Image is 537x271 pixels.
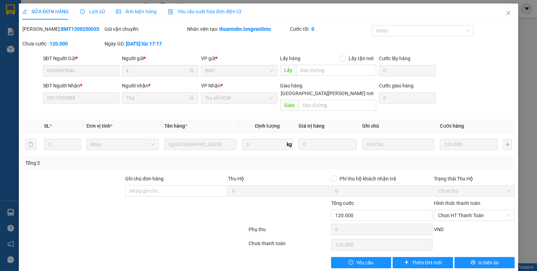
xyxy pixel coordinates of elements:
[25,139,36,150] button: delete
[50,41,68,47] b: 120.000
[280,100,299,111] span: Giao
[296,65,376,76] input: Dọc đường
[454,257,515,268] button: printerIn biên lai
[6,14,55,23] div: h
[61,26,99,32] b: BMT1209250035
[280,65,296,76] span: Lấy
[25,159,208,167] div: Tổng: 3
[6,23,55,33] div: 0901491183
[125,176,164,181] label: Ghi chú đơn hàng
[434,175,515,183] div: Trạng thái Thu Hộ
[43,55,119,62] div: SĐT Người Gửi
[393,257,453,268] button: plusThêm ĐH mới
[503,139,512,150] button: plus
[164,139,236,150] input: VD: Bàn, Ghế
[201,55,277,62] div: VP gửi
[255,123,280,129] span: Định lượng
[440,123,464,129] span: Cước hàng
[6,7,17,14] span: Gửi:
[91,139,154,150] span: Khác
[59,47,69,54] span: CC :
[299,139,357,150] input: 0
[471,260,475,265] span: printer
[205,93,273,103] span: Trụ sở HCM
[122,55,198,62] div: Người gửi
[6,6,55,14] div: BMT
[219,26,271,32] b: thuanndm.longvanlimo
[312,26,314,32] b: 0
[346,55,376,62] span: Lấy tận nơi
[499,3,518,23] button: Close
[506,10,511,16] span: close
[359,119,437,133] th: Ghi chú
[205,65,273,76] span: BMT
[349,260,353,265] span: exclamation-circle
[122,82,198,90] div: Người nhận
[379,83,414,88] label: Cước giao hàng
[404,260,409,265] span: plus
[280,56,300,61] span: Lấy hàng
[189,68,194,73] span: user
[299,123,324,129] span: Giá trị hàng
[248,226,330,238] div: Phụ thu
[228,176,244,181] span: Thu Hộ
[86,123,113,129] span: Đơn vị tính
[434,200,480,206] label: Hình thức thanh toán
[60,23,109,31] div: hoàng
[337,175,399,183] span: Phí thu hộ khách nhận trả
[80,9,105,14] span: Lịch sử
[22,25,103,33] div: [PERSON_NAME]:
[80,9,85,14] span: clock-circle
[126,41,162,47] b: [DATE] lúc 17:17
[187,25,288,33] div: Nhân viên tạo:
[60,31,109,41] div: 0901491183
[438,210,510,221] span: Chọn HT Thanh Toán
[278,90,376,97] span: [GEOGRAPHIC_DATA][PERSON_NAME] nơi
[105,40,185,48] div: Ngày GD:
[362,139,434,150] input: Ghi Chú
[116,9,121,14] span: picture
[59,45,109,55] div: 50.000
[125,185,227,197] input: Ghi chú đơn hàng
[168,9,173,15] img: icon
[22,40,103,48] div: Chưa cước :
[126,94,188,102] input: Tên người nhận
[126,67,188,74] input: Tên người gửi
[168,9,242,14] span: Yêu cầu xuất hóa đơn điện tử
[280,83,302,88] span: Giao hàng
[356,259,373,266] span: Yêu cầu
[440,139,498,150] input: 0
[290,25,371,33] div: Cước rồi :
[189,95,194,100] span: user
[43,82,119,90] div: SĐT Người Nhận
[478,259,499,266] span: In biên lai
[164,123,187,129] span: Tên hàng
[379,65,436,76] input: Cước lấy hàng
[105,25,185,33] div: Gói vận chuyển:
[379,92,436,104] input: Cước giao hàng
[286,139,293,150] span: kg
[248,240,330,252] div: Chưa thanh toán
[22,9,27,14] span: edit
[44,123,50,129] span: SL
[22,9,69,14] span: SỬA ĐƠN HÀNG
[379,56,410,61] label: Cước lấy hàng
[60,7,77,14] span: Nhận:
[331,257,392,268] button: exclamation-circleYêu cầu
[438,186,510,196] span: Chưa thu
[412,259,442,266] span: Thêm ĐH mới
[116,9,157,14] span: Ảnh kiện hàng
[299,100,376,111] input: Dọc đường
[201,83,221,88] span: VP Nhận
[60,6,109,23] div: Trụ sở HCM
[434,227,444,232] span: VND
[331,200,354,206] span: Tổng cước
